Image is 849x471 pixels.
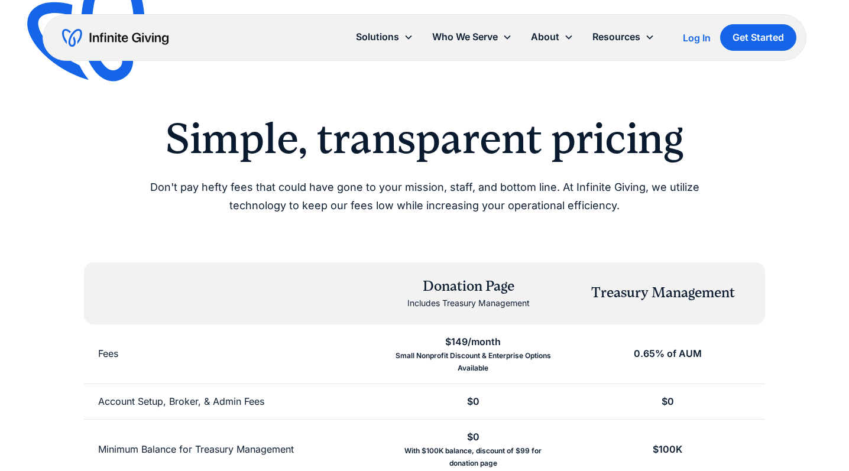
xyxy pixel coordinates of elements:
div: 0.65% of AUM [634,346,702,362]
div: Who We Serve [432,29,498,45]
div: About [531,29,559,45]
div: Solutions [356,29,399,45]
div: Minimum Balance for Treasury Management [98,441,294,457]
a: home [62,28,168,47]
h2: Simple, transparent pricing [122,113,727,164]
div: Donation Page [407,277,530,297]
div: Small Nonprofit Discount & Enterprise Options Available [390,350,556,374]
a: Get Started [720,24,796,51]
div: $0 [467,429,479,445]
div: Resources [583,24,664,50]
div: Resources [592,29,640,45]
div: $0 [662,394,674,410]
p: Don't pay hefty fees that could have gone to your mission, staff, and bottom line. At Infinite Gi... [122,178,727,215]
div: About [521,24,583,50]
div: With $100K balance, discount of $99 for donation page [390,445,556,469]
a: Log In [683,31,711,45]
div: Account Setup, Broker, & Admin Fees [98,394,264,410]
div: Fees [98,346,118,362]
div: Who We Serve [423,24,521,50]
div: $149/month [445,334,501,350]
div: $100K [653,441,682,457]
div: Solutions [346,24,423,50]
div: Includes Treasury Management [407,296,530,310]
div: Log In [683,33,711,43]
div: $0 [467,394,479,410]
div: Treasury Management [591,283,735,303]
